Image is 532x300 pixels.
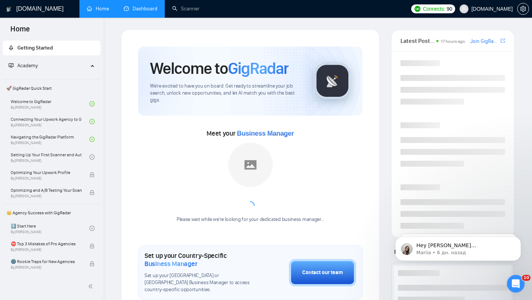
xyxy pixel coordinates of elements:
[144,260,197,268] span: Business Manager
[3,81,100,96] span: 🚀 GigRadar Quick Start
[11,113,89,130] a: Connecting Your Upwork Agency to GigRadarBy[PERSON_NAME]
[11,187,82,194] span: Optimizing and A/B Testing Your Scanner for Better Results
[11,169,82,176] span: Optimizing Your Upwork Profile
[172,216,328,223] div: Please wait while we're looking for your dedicated business manager...
[11,240,82,248] span: ⛔ Top 3 Mistakes of Pro Agencies
[501,38,505,44] span: export
[11,96,89,112] a: Welcome to GigRadarBy[PERSON_NAME]
[3,41,100,55] li: Getting Started
[314,62,351,99] img: gigradar-logo.png
[89,172,95,177] span: lock
[423,5,445,13] span: Connects:
[89,190,95,195] span: lock
[522,275,531,281] span: 10
[207,129,294,137] span: Meet your
[384,221,532,273] iframe: To enrich screen reader interactions, please activate Accessibility in Grammarly extension settings
[4,24,36,39] span: Home
[228,58,289,78] span: GigRadar
[6,3,11,15] img: logo
[517,6,529,12] a: setting
[246,201,255,210] span: loading
[87,6,109,12] a: homeHome
[8,45,14,50] span: rocket
[11,149,89,165] a: Setting Up Your First Scanner and Auto-BidderBy[PERSON_NAME]
[11,248,82,252] span: By [PERSON_NAME]
[11,176,82,181] span: By [PERSON_NAME]
[400,36,434,45] span: Latest Posts from the GigRadar Community
[289,259,356,286] button: Contact our team
[17,45,53,51] span: Getting Started
[89,137,95,142] span: check-circle
[228,143,273,187] img: placeholder.png
[89,226,95,231] span: check-circle
[11,131,89,147] a: Navigating the GigRadar PlatformBy[PERSON_NAME]
[8,62,38,69] span: Academy
[11,194,82,198] span: By [PERSON_NAME]
[501,37,505,44] a: export
[302,269,343,277] div: Contact our team
[518,6,529,12] span: setting
[124,6,157,12] a: dashboardDashboard
[507,275,525,293] iframe: Intercom live chat
[447,5,452,13] span: 90
[89,119,95,124] span: check-circle
[11,265,82,270] span: By [PERSON_NAME]
[441,39,465,44] span: 17 hours ago
[17,62,38,69] span: Academy
[89,243,95,249] span: lock
[172,6,199,12] a: searchScanner
[88,283,95,290] span: double-left
[461,6,467,11] span: user
[89,154,95,160] span: check-circle
[144,252,252,268] h1: Set up your Country-Specific
[11,258,82,265] span: 🌚 Rookie Traps for New Agencies
[517,3,529,15] button: setting
[150,58,289,78] h1: Welcome to
[237,130,294,137] span: Business Manager
[89,261,95,266] span: lock
[470,37,499,45] a: Join GigRadar Slack Community
[415,6,420,12] img: upwork-logo.png
[8,63,14,68] span: fund-projection-screen
[144,272,252,293] span: Set up your [GEOGRAPHIC_DATA] or [GEOGRAPHIC_DATA] Business Manager to access country-specific op...
[89,101,95,106] span: check-circle
[150,83,302,104] span: We're excited to have you on board. Get ready to streamline your job search, unlock new opportuni...
[11,220,89,236] a: 1️⃣ Start HereBy[PERSON_NAME]
[3,205,100,220] span: 👑 Agency Success with GigRadar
